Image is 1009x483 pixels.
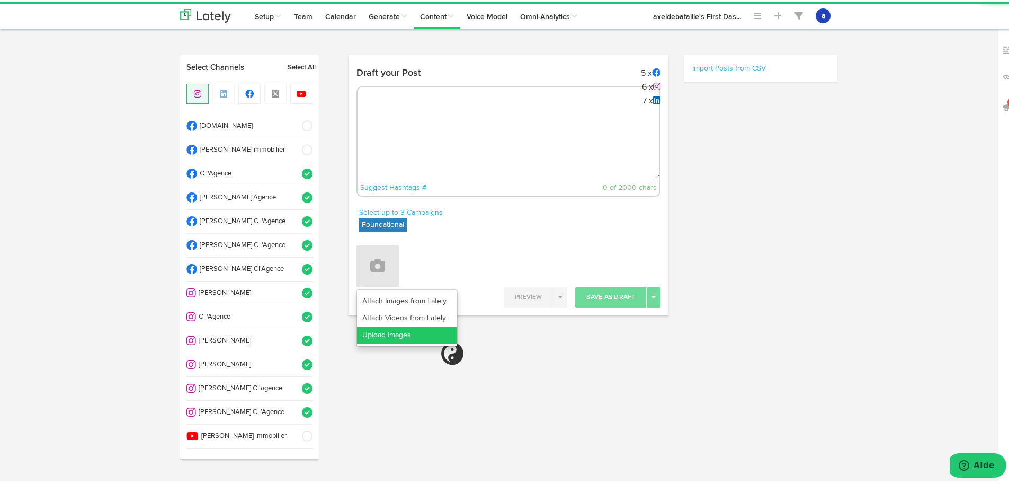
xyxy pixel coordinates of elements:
[196,406,295,416] span: [PERSON_NAME] C l’Agence
[196,310,295,320] span: C l'Agence
[816,6,831,21] button: a
[360,182,426,189] a: Suggest Hashtags #
[197,143,295,153] span: [PERSON_NAME] immobilier
[603,182,657,189] span: 0 of 2000 chars
[180,60,282,71] a: Select Channels
[641,94,660,103] p: 7 x
[288,60,316,71] a: Select All
[180,7,231,21] img: logo_lately_bg_light.svg
[359,216,407,230] label: Foundational
[641,66,660,76] p: 5 x
[197,239,295,249] span: [PERSON_NAME] C l'Agence
[197,215,295,225] span: [PERSON_NAME] C l'Agence
[196,286,295,296] span: [PERSON_NAME]
[575,285,646,305] button: Save As Draft
[692,63,766,70] a: Import Posts from CSV
[197,119,295,129] span: [DOMAIN_NAME]
[357,324,457,341] a: Upload Images
[197,167,295,177] span: C l'Agence
[504,285,553,305] button: Preview
[357,291,457,308] a: Attach Images from Lately
[641,80,660,90] p: 6 x
[196,382,295,392] span: [PERSON_NAME] Cl'agence
[357,308,457,324] a: Attach Videos from Lately
[356,66,421,76] h4: Draft your Post
[359,205,443,216] a: Select up to 3 Campaigns
[950,451,1006,478] iframe: Ouvre un widget dans lequel vous pouvez trouver plus d’informations
[197,262,295,273] span: [PERSON_NAME] Cl'Agence
[197,191,295,201] span: [PERSON_NAME]'Agence
[736,11,741,19] span: ...
[196,358,295,368] span: [PERSON_NAME]
[199,429,296,440] span: [PERSON_NAME] immobilier
[196,334,295,344] span: [PERSON_NAME]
